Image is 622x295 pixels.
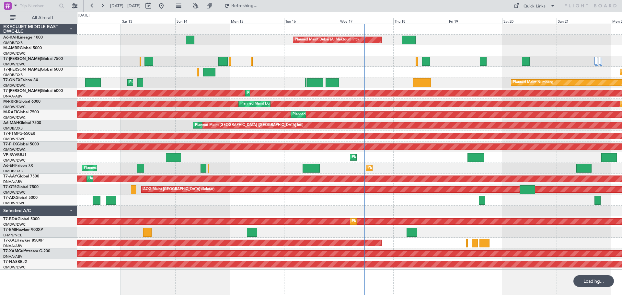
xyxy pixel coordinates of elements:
div: Planned Maint Dubai (Al Maktoum Intl) [247,88,311,98]
span: T7-XAM [3,249,18,253]
a: DNAA/ABV [3,244,22,248]
div: Planned Maint [GEOGRAPHIC_DATA] ([GEOGRAPHIC_DATA] Intl) [195,120,303,130]
span: T7-EMI [3,228,16,232]
a: OMDW/DWC [3,105,26,109]
span: T7-AAY [3,175,17,178]
a: OMDW/DWC [3,190,26,195]
div: Planned Maint Dubai (Al Maktoum Intl) [84,163,148,173]
div: AOG Maint [GEOGRAPHIC_DATA] (Seletar) [143,185,214,194]
div: Sun 21 [557,18,611,24]
a: T7-EMIHawker 900XP [3,228,43,232]
span: VP-BVV [3,153,17,157]
a: A6-MAHGlobal 7500 [3,121,41,125]
a: OMDW/DWC [3,147,26,152]
span: A6-EFI [3,164,15,168]
span: M-RAFI [3,110,17,114]
div: Fri 12 [66,18,121,24]
div: Sat 20 [502,18,557,24]
a: A6-EFIFalcon 7X [3,164,33,168]
a: OMDB/DXB [3,73,23,77]
span: M-AMBR [3,46,20,50]
span: T7-ONEX [3,78,20,82]
div: Tue 16 [284,18,339,24]
div: Fri 19 [448,18,502,24]
span: A6-MAH [3,121,19,125]
span: T7-[PERSON_NAME] [3,68,41,72]
span: T7-[PERSON_NAME] [3,57,41,61]
button: Quick Links [511,1,559,11]
a: T7-P1MPG-650ER [3,132,35,136]
div: Mon 15 [230,18,284,24]
span: T7-P1MP [3,132,19,136]
span: [DATE] - [DATE] [110,3,141,9]
a: OMDW/DWC [3,201,26,206]
div: Loading... [573,275,614,287]
a: T7-FHXGlobal 5000 [3,142,39,146]
span: M-RRRR [3,100,18,104]
a: OMDW/DWC [3,265,26,270]
a: T7-AIXGlobal 5000 [3,196,38,200]
a: T7-[PERSON_NAME]Global 7500 [3,57,63,61]
a: T7-[PERSON_NAME]Global 6000 [3,89,63,93]
span: T7-AIX [3,196,16,200]
a: DNAA/ABV [3,179,22,184]
div: Planned Maint Nurnberg [513,78,553,87]
a: OMDW/DWC [3,62,26,67]
a: T7-[PERSON_NAME]Global 6000 [3,68,63,72]
div: Wed 17 [339,18,393,24]
span: T7-[PERSON_NAME] [3,89,41,93]
span: T7-BDA [3,217,17,221]
input: Trip Number [20,1,57,11]
span: A6-KAH [3,36,18,40]
div: Planned Maint Dubai (Al Maktoum Intl) [240,99,304,109]
a: DNAA/ABV [3,254,22,259]
div: Planned Maint Dubai (Al Maktoum Intl) [352,153,416,162]
button: All Aircraft [7,13,70,23]
a: T7-XALHawker 850XP [3,239,43,243]
a: OMDW/DWC [3,137,26,142]
a: A6-KAHLineage 1000 [3,36,43,40]
a: OMDB/DXB [3,169,23,174]
div: Planned Maint Dubai (Al Maktoum Intl) [129,78,193,87]
a: OMDW/DWC [3,222,26,227]
a: OMDW/DWC [3,158,26,163]
span: T7-GTS [3,185,17,189]
div: Planned Maint Dubai (Al Maktoum Intl) [295,35,359,45]
a: OMDW/DWC [3,51,26,56]
a: M-AMBRGlobal 5000 [3,46,42,50]
span: Refreshing... [231,4,258,8]
span: T7-FHX [3,142,17,146]
div: Quick Links [524,3,546,10]
a: VP-BVVBBJ1 [3,153,27,157]
div: Unplanned Maint [GEOGRAPHIC_DATA] (Al Maktoum Intl) [88,174,184,184]
span: All Aircraft [17,16,68,20]
a: LFMN/NCE [3,233,22,238]
div: Sun 14 [175,18,230,24]
a: M-RAFIGlobal 7500 [3,110,39,114]
a: DNAA/ABV [3,94,22,99]
a: M-RRRRGlobal 6000 [3,100,40,104]
a: T7-ONEXFalcon 8X [3,78,38,82]
button: Refreshing... [221,1,260,11]
div: Thu 18 [393,18,448,24]
a: OMDW/DWC [3,83,26,88]
a: OMDB/DXB [3,126,23,131]
a: OMDB/DXB [3,40,23,45]
a: T7-BDAGlobal 5000 [3,217,40,221]
span: T7-XAL [3,239,17,243]
a: T7-GTSGlobal 7500 [3,185,39,189]
div: Sat 13 [121,18,175,24]
a: T7-XAMGulfstream G-200 [3,249,50,253]
a: OMDW/DWC [3,115,26,120]
div: Planned Maint Dubai (Al Maktoum Intl) [293,110,356,119]
span: T7-NAS [3,260,17,264]
a: T7-NASBBJ2 [3,260,27,264]
div: [DATE] [78,13,89,18]
div: Planned Maint [GEOGRAPHIC_DATA] ([GEOGRAPHIC_DATA]) [368,163,470,173]
div: Planned Maint Dubai (Al Maktoum Intl) [352,217,416,226]
a: T7-AAYGlobal 7500 [3,175,39,178]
